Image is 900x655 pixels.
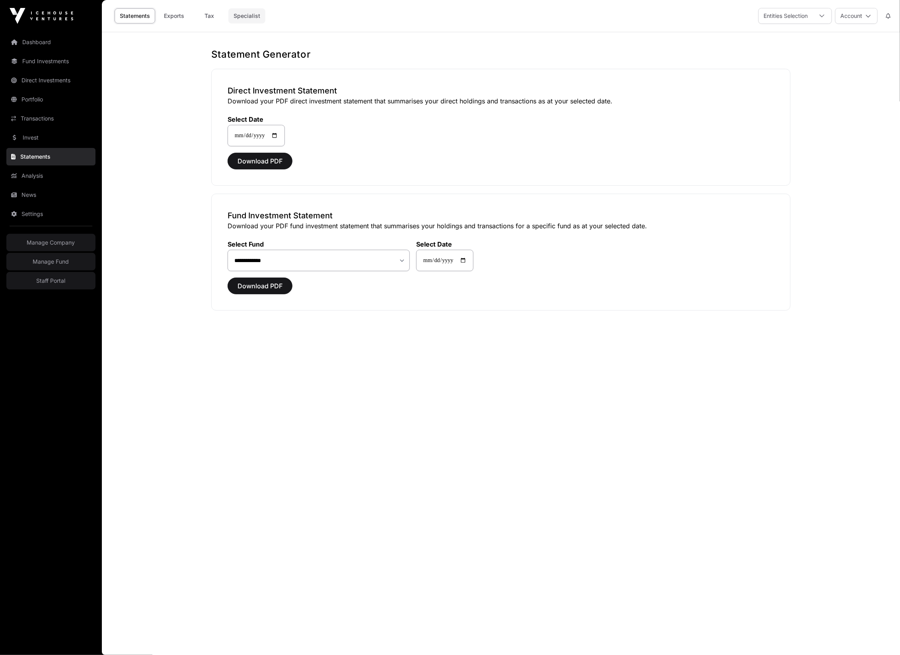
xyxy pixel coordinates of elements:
[6,52,95,70] a: Fund Investments
[6,186,95,204] a: News
[228,286,292,293] a: Download PDF
[211,48,791,61] h1: Statement Generator
[860,617,900,655] iframe: Chat Widget
[228,85,774,96] h3: Direct Investment Statement
[228,278,292,294] button: Download PDF
[416,240,473,248] label: Select Date
[6,167,95,185] a: Analysis
[228,8,265,23] a: Specialist
[193,8,225,23] a: Tax
[228,221,774,231] p: Download your PDF fund investment statement that summarises your holdings and transactions for a ...
[759,8,812,23] div: Entities Selection
[228,210,774,221] h3: Fund Investment Statement
[228,161,292,169] a: Download PDF
[6,110,95,127] a: Transactions
[115,8,155,23] a: Statements
[6,33,95,51] a: Dashboard
[228,240,410,248] label: Select Fund
[835,8,878,24] button: Account
[238,281,282,291] span: Download PDF
[6,91,95,108] a: Portfolio
[6,234,95,251] a: Manage Company
[158,8,190,23] a: Exports
[6,205,95,223] a: Settings
[6,129,95,146] a: Invest
[10,8,73,24] img: Icehouse Ventures Logo
[6,148,95,165] a: Statements
[6,253,95,270] a: Manage Fund
[228,96,774,106] p: Download your PDF direct investment statement that summarises your direct holdings and transactio...
[228,153,292,169] button: Download PDF
[238,156,282,166] span: Download PDF
[6,272,95,290] a: Staff Portal
[6,72,95,89] a: Direct Investments
[228,115,285,123] label: Select Date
